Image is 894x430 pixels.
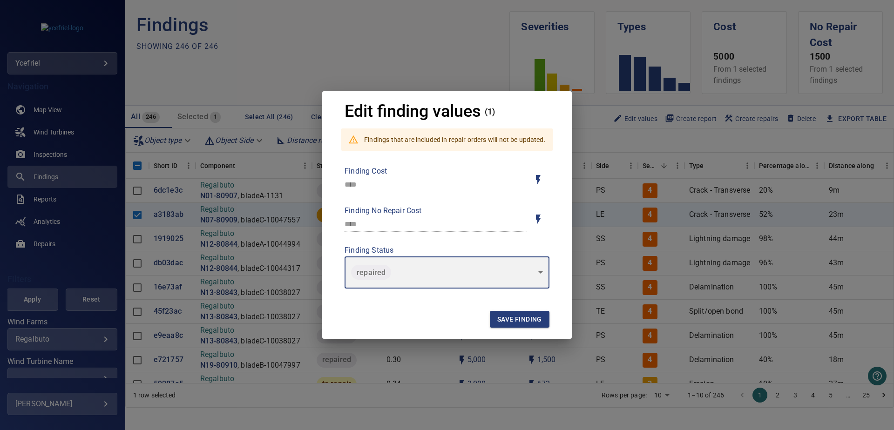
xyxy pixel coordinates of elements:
button: Toggle for auto / manual values [527,168,549,191]
h4: (1) [485,107,495,116]
button: Save finding [490,311,549,328]
label: Finding Cost [345,168,527,175]
span: repaired [351,268,391,277]
button: Toggle for auto / manual values [527,208,549,230]
h1: Edit finding values [345,102,481,121]
div: repaired [345,256,549,289]
label: Finding Status [345,247,549,254]
label: Finding No Repair Cost [345,207,527,215]
span: Save finding [497,314,542,325]
div: Findings that are included in repair orders will not be updated. [364,131,546,148]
